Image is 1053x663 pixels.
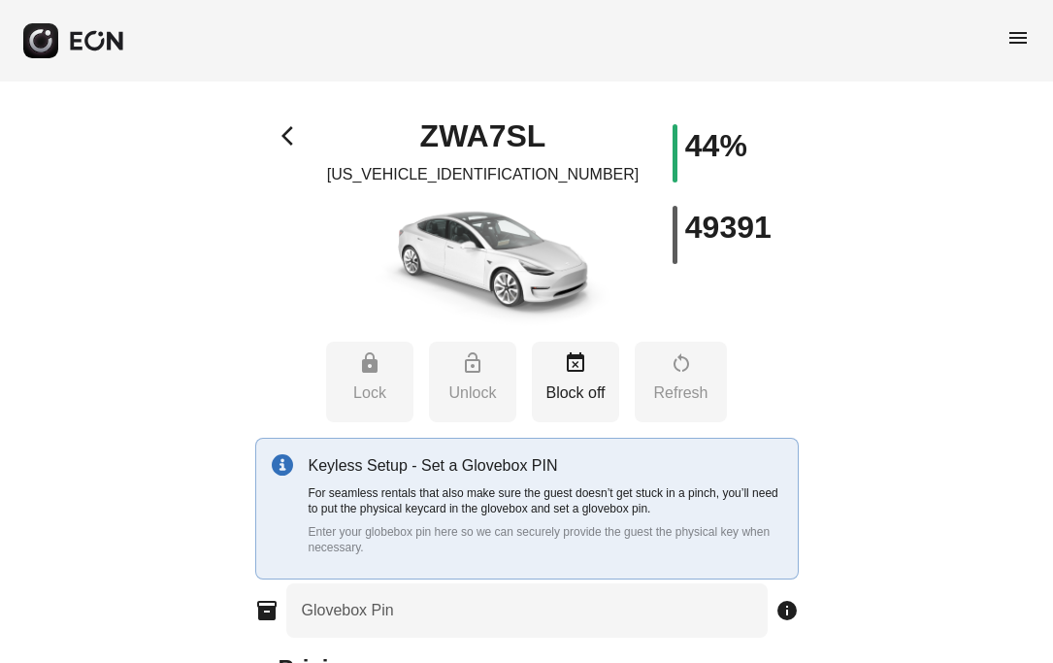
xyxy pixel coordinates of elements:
[532,342,619,422] button: Block off
[272,454,293,476] img: info
[542,381,609,405] p: Block off
[420,124,546,148] h1: ZWA7SL
[302,599,394,622] label: Glovebox Pin
[1006,26,1030,50] span: menu
[564,351,587,375] span: event_busy
[255,599,279,622] span: inventory_2
[685,215,772,239] h1: 49391
[309,524,782,555] p: Enter your globebox pin here so we can securely provide the guest the physical key when necessary.
[309,485,782,516] p: For seamless rentals that also make sure the guest doesn’t get stuck in a pinch, you’ll need to p...
[775,599,799,622] span: info
[281,124,305,148] span: arrow_back_ios
[309,454,782,478] p: Keyless Setup - Set a Glovebox PIN
[685,134,747,157] h1: 44%
[327,163,640,186] p: [US_VEHICLE_IDENTIFICATION_NUMBER]
[346,194,618,330] img: car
